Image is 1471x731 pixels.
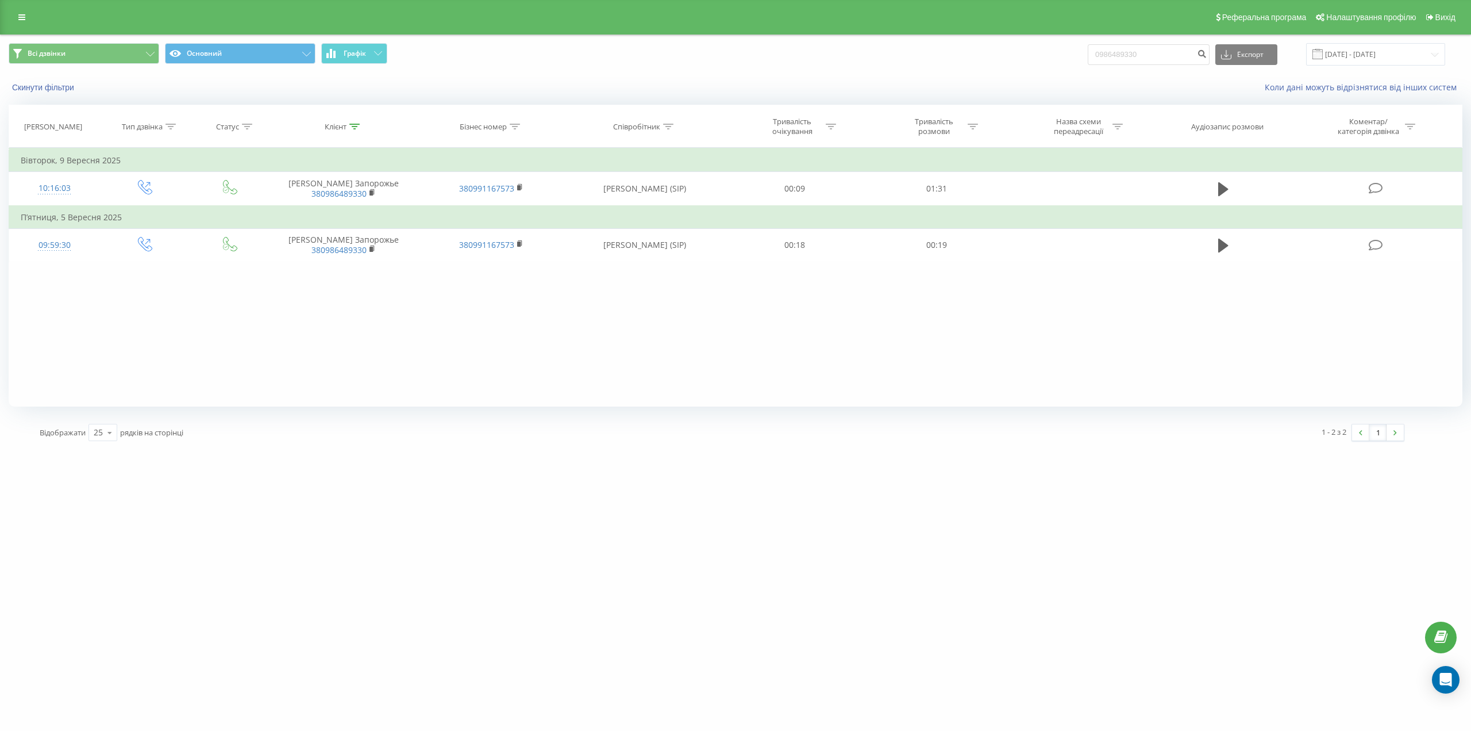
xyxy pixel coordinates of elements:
[1326,13,1416,22] span: Налаштування профілю
[9,82,80,93] button: Скинути фільтри
[1215,44,1277,65] button: Експорт
[311,244,367,255] a: 380986489330
[120,427,183,438] span: рядків на сторінці
[321,43,387,64] button: Графік
[565,172,724,206] td: [PERSON_NAME] (SIP)
[1435,13,1455,22] span: Вихід
[9,149,1462,172] td: Вівторок, 9 Вересня 2025
[24,122,82,132] div: [PERSON_NAME]
[122,122,163,132] div: Тип дзвінка
[866,172,1008,206] td: 01:31
[1432,666,1460,694] div: Open Intercom Messenger
[724,172,866,206] td: 00:09
[216,122,239,132] div: Статус
[311,188,367,199] a: 380986489330
[1191,122,1264,132] div: Аудіозапис розмови
[325,122,346,132] div: Клієнт
[903,117,965,136] div: Тривалість розмови
[613,122,660,132] div: Співробітник
[28,49,66,58] span: Всі дзвінки
[94,427,103,438] div: 25
[761,117,823,136] div: Тривалість очікування
[459,239,514,250] a: 380991167573
[1369,424,1387,441] a: 1
[1335,117,1402,136] div: Коментар/категорія дзвінка
[1222,13,1307,22] span: Реферальна програма
[460,122,507,132] div: Бізнес номер
[270,228,418,262] td: [PERSON_NAME] Запорожье
[21,177,88,200] div: 10:16:03
[1265,82,1462,93] a: Коли дані можуть відрізнятися вiд інших систем
[1048,117,1110,136] div: Назва схеми переадресації
[9,206,1462,229] td: П’ятниця, 5 Вересня 2025
[866,228,1008,262] td: 00:19
[459,183,514,194] a: 380991167573
[1322,426,1346,438] div: 1 - 2 з 2
[21,234,88,257] div: 09:59:30
[724,228,866,262] td: 00:18
[344,49,366,58] span: Графік
[270,172,418,206] td: [PERSON_NAME] Запорожье
[9,43,159,64] button: Всі дзвінки
[40,427,86,438] span: Відображати
[1088,44,1210,65] input: Пошук за номером
[565,228,724,262] td: [PERSON_NAME] (SIP)
[165,43,315,64] button: Основний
